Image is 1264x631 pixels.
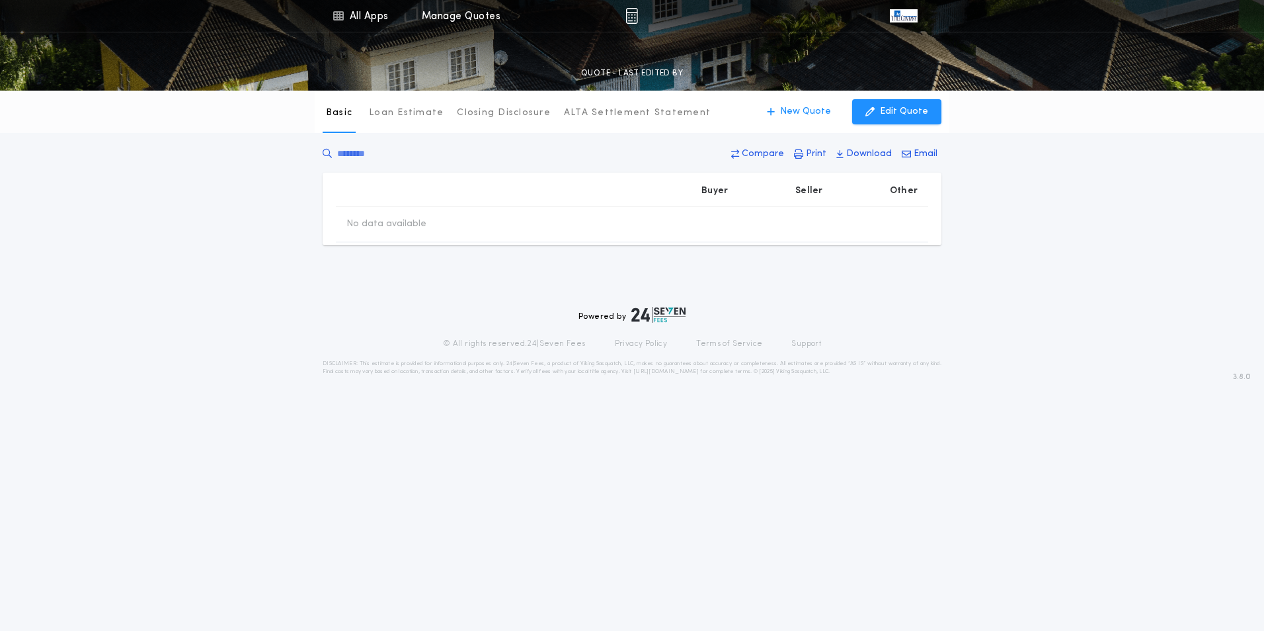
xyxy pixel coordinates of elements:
img: vs-icon [890,9,918,22]
p: Print [806,147,826,161]
button: Print [790,142,830,166]
p: New Quote [780,105,831,118]
p: Buyer [701,185,728,198]
p: Compare [742,147,784,161]
a: Terms of Service [696,339,762,349]
a: [URL][DOMAIN_NAME] [633,369,699,374]
button: Email [898,142,941,166]
button: Download [832,142,896,166]
p: Loan Estimate [369,106,444,120]
p: ALTA Settlement Statement [564,106,711,120]
p: © All rights reserved. 24|Seven Fees [443,339,586,349]
img: logo [631,307,686,323]
button: Edit Quote [852,99,941,124]
button: New Quote [754,99,844,124]
p: Seller [795,185,823,198]
a: Support [791,339,821,349]
p: Email [914,147,937,161]
td: No data available [336,207,437,241]
span: 3.8.0 [1233,371,1251,383]
a: Privacy Policy [615,339,668,349]
button: Compare [727,142,788,166]
p: Closing Disclosure [457,106,551,120]
p: Basic [326,106,352,120]
p: Download [846,147,892,161]
p: DISCLAIMER: This estimate is provided for informational purposes only. 24|Seven Fees, a product o... [323,360,941,376]
div: Powered by [578,307,686,323]
p: QUOTE - LAST EDITED BY [581,67,683,80]
p: Other [890,185,918,198]
p: Edit Quote [880,105,928,118]
img: img [625,8,638,24]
